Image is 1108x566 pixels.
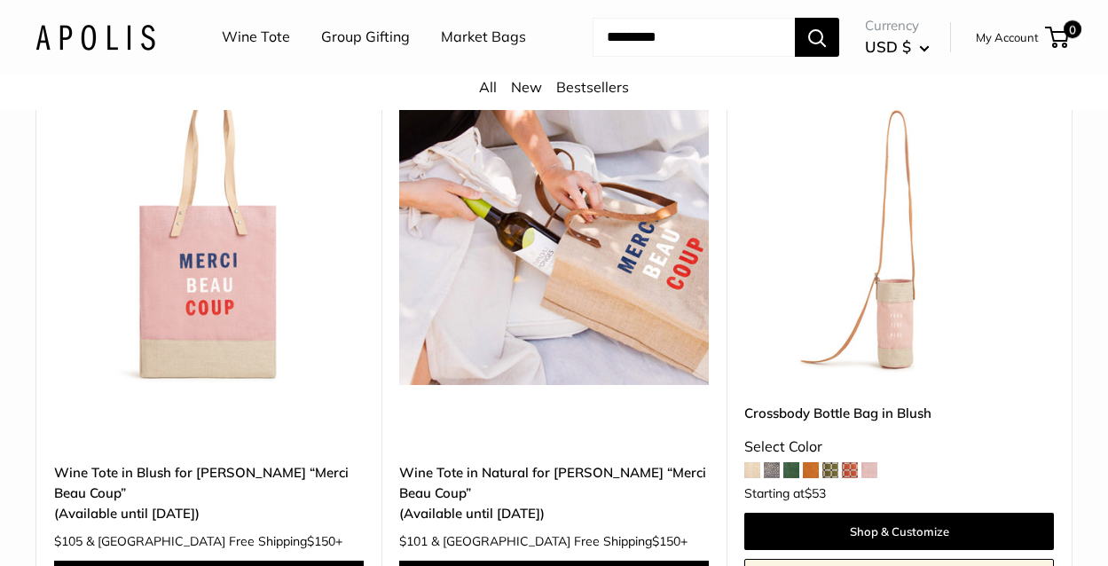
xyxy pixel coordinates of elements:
[222,24,290,51] a: Wine Tote
[321,24,410,51] a: Group Gifting
[479,78,497,96] a: All
[865,33,930,61] button: USD $
[399,75,709,385] img: Wine Tote in Natural for Clare V. “Merci Beau Coup”
[54,533,83,549] span: $105
[441,24,526,51] a: Market Bags
[652,533,680,549] span: $150
[744,487,826,499] span: Starting at
[556,78,629,96] a: Bestsellers
[865,13,930,38] span: Currency
[1064,20,1081,38] span: 0
[35,24,155,50] img: Apolis
[399,75,709,385] a: Wine Tote in Natural for Clare V. “Merci Beau Coup”Wine Tote in Natural for Clare V. “Merci Beau ...
[431,535,688,547] span: & [GEOGRAPHIC_DATA] Free Shipping +
[399,462,709,524] a: Wine Tote in Natural for [PERSON_NAME] “Merci Beau Coup”(Available until [DATE])
[1047,27,1069,48] a: 0
[744,75,1054,385] img: Crossbody Bottle Bag in Blush
[593,18,795,57] input: Search...
[86,535,342,547] span: & [GEOGRAPHIC_DATA] Free Shipping +
[744,513,1054,550] a: Shop & Customize
[54,462,364,524] a: Wine Tote in Blush for [PERSON_NAME] “Merci Beau Coup”(Available until [DATE])
[399,533,428,549] span: $101
[805,485,826,501] span: $53
[795,18,839,57] button: Search
[511,78,542,96] a: New
[307,533,335,549] span: $150
[744,434,1054,460] div: Select Color
[54,75,364,385] img: Wine Tote in Blush for Clare V. “Merci Beau Coup”
[976,27,1039,48] a: My Account
[54,75,364,385] a: Wine Tote in Blush for Clare V. “Merci Beau Coup”description_Clare V in her CA studio
[744,75,1054,385] a: Crossbody Bottle Bag in BlushCrossbody Bottle Bag in Blush
[865,37,911,56] span: USD $
[744,403,1054,423] a: Crossbody Bottle Bag in Blush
